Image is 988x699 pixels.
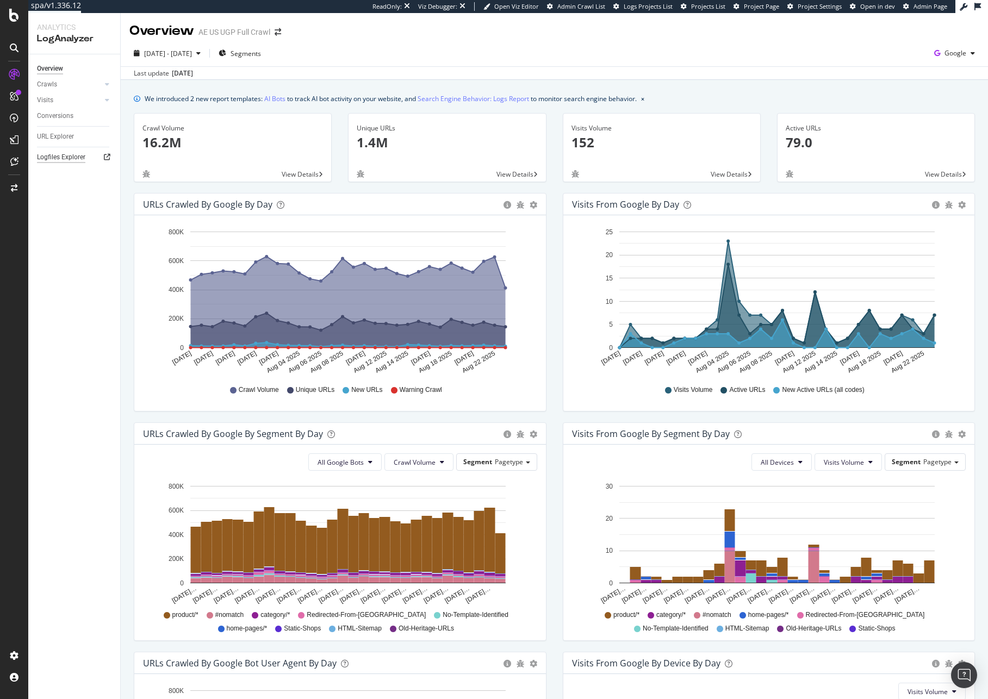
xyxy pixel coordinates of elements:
[142,123,323,133] div: Crawl Volume
[624,2,673,10] span: Logs Projects List
[914,2,947,10] span: Admin Page
[192,349,214,366] text: [DATE]
[318,458,364,467] span: All Google Bots
[815,453,882,471] button: Visits Volume
[600,349,622,366] text: [DATE]
[142,170,150,178] div: bug
[37,79,57,90] div: Crawls
[37,95,53,106] div: Visits
[145,93,637,104] div: We introduced 2 new report templates: to track AI bot activity on your website, and to monitor se...
[345,349,366,366] text: [DATE]
[37,33,111,45] div: LogAnalyzer
[260,610,290,620] span: category/*
[287,349,323,375] text: Aug 06 2025
[951,662,977,688] div: Open Intercom Messenger
[453,349,475,366] text: [DATE]
[357,123,537,133] div: Unique URLs
[622,349,643,366] text: [DATE]
[781,349,817,375] text: Aug 12 2025
[171,349,192,366] text: [DATE]
[384,453,453,471] button: Crawl Volume
[643,624,709,633] span: No-Template-Identified
[180,579,184,587] text: 0
[37,131,74,142] div: URL Explorer
[572,224,966,375] svg: A chart.
[169,315,184,323] text: 200K
[172,68,193,78] div: [DATE]
[37,152,85,163] div: Logfiles Explorer
[214,45,265,62] button: Segments
[215,610,244,620] span: #nomatch
[504,660,511,667] div: circle-info
[945,660,953,667] div: bug
[725,624,769,633] span: HTML-Sitemap
[748,610,789,620] span: home-pages/*
[892,457,921,466] span: Segment
[643,349,665,366] text: [DATE]
[605,547,613,555] text: 10
[308,453,382,471] button: All Google Bots
[265,349,301,375] text: Aug 04 2025
[932,201,940,209] div: circle-info
[806,610,925,620] span: Redirected-From-[GEOGRAPHIC_DATA]
[605,228,613,236] text: 25
[944,48,966,58] span: Google
[613,2,673,11] a: Logs Projects List
[923,457,952,466] span: Pagetype
[609,344,613,352] text: 0
[37,131,113,142] a: URL Explorer
[417,349,453,375] text: Aug 18 2025
[787,2,842,11] a: Project Settings
[858,624,895,633] span: Static-Shops
[703,610,731,620] span: #nomatch
[945,201,953,209] div: bug
[958,430,966,438] div: gear
[307,610,426,620] span: Redirected-From-[GEOGRAPHIC_DATA]
[296,385,334,395] span: Unique URLs
[605,252,613,259] text: 20
[656,610,686,620] span: category/*
[461,349,496,375] text: Aug 22 2025
[572,479,966,606] svg: A chart.
[882,349,904,366] text: [DATE]
[494,2,539,10] span: Open Viz Editor
[547,2,605,11] a: Admin Crawl List
[782,385,864,395] span: New Active URLs (all codes)
[908,687,948,696] span: Visits Volume
[351,385,382,395] span: New URLs
[169,228,184,236] text: 800K
[674,385,713,395] span: Visits Volume
[729,385,765,395] span: Active URLs
[37,110,73,122] div: Conversions
[236,349,258,366] text: [DATE]
[605,298,613,305] text: 10
[925,170,962,179] span: View Details
[571,123,752,133] div: Visits Volume
[338,624,382,633] span: HTML-Sitemap
[37,95,102,106] a: Visits
[530,430,537,438] div: gear
[681,2,725,11] a: Projects List
[638,91,647,107] button: close banner
[786,133,966,152] p: 79.0
[37,22,111,33] div: Analytics
[400,385,442,395] span: Warning Crawl
[846,349,882,375] text: Aug 18 2025
[231,49,261,58] span: Segments
[169,531,184,539] text: 400K
[687,349,709,366] text: [DATE]
[694,349,730,375] text: Aug 04 2025
[227,624,268,633] span: home-pages/*
[838,349,860,366] text: [DATE]
[284,624,321,633] span: Static-Shops
[571,170,579,178] div: bug
[786,123,966,133] div: Active URLs
[530,201,537,209] div: gear
[374,349,409,375] text: Aug 14 2025
[143,428,323,439] div: URLs Crawled by Google By Segment By Day
[557,2,605,10] span: Admin Crawl List
[571,133,752,152] p: 152
[751,453,812,471] button: All Devices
